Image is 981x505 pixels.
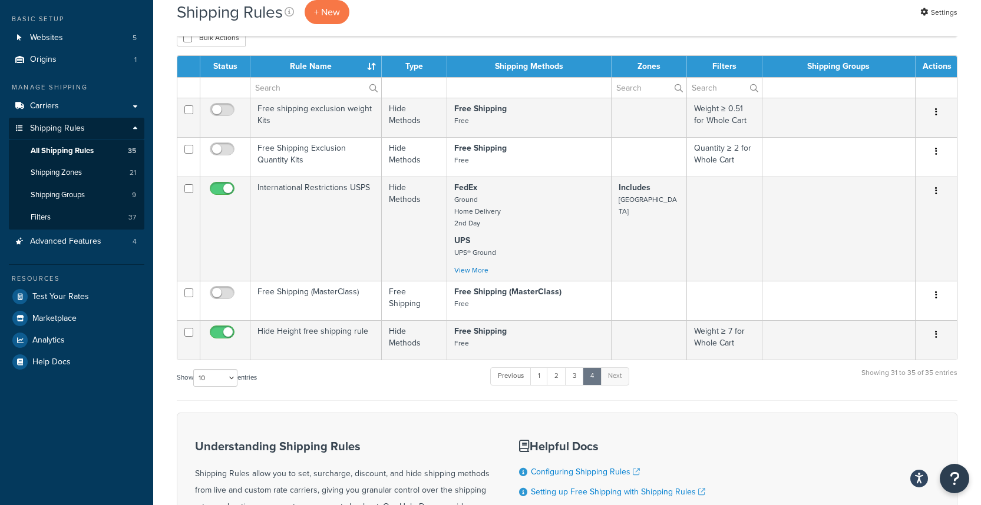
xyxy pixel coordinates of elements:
strong: Free Shipping [454,102,507,115]
span: Shipping Rules [30,124,85,134]
th: Shipping Groups [762,56,916,77]
a: Websites 5 [9,27,144,49]
th: Rule Name : activate to sort column ascending [250,56,382,77]
span: Advanced Features [30,237,101,247]
td: Hide Methods [382,177,447,281]
td: Weight ≥ 0.51 for Whole Cart [687,98,762,137]
a: Marketplace [9,308,144,329]
div: Basic Setup [9,14,144,24]
span: Websites [30,33,63,43]
span: Shipping Zones [31,168,82,178]
span: Analytics [32,335,65,345]
td: Weight ≥ 7 for Whole Cart [687,320,762,360]
a: Previous [490,367,531,385]
td: International Restrictions USPS [250,177,382,281]
span: Test Your Rates [32,292,89,302]
a: 4 [583,367,602,385]
th: Type [382,56,447,77]
td: Hide Methods [382,320,447,360]
th: Zones [612,56,687,77]
strong: Free Shipping [454,142,507,154]
li: Shipping Zones [9,162,144,184]
th: Filters [687,56,762,77]
strong: Includes [619,181,650,194]
a: Configuring Shipping Rules [531,466,640,478]
a: Settings [920,4,957,21]
td: Free Shipping Exclusion Quantity Kits [250,137,382,177]
span: 1 [134,55,137,65]
li: Websites [9,27,144,49]
a: 2 [547,367,566,385]
a: Shipping Rules [9,118,144,139]
div: Showing 31 to 35 of 35 entries [861,366,957,391]
button: Open Resource Center [940,464,969,493]
strong: FedEx [454,181,477,194]
span: Filters [31,212,51,222]
td: Free Shipping (MasterClass) [250,281,382,320]
a: Test Your Rates [9,286,144,307]
span: 21 [130,168,136,178]
a: Carriers [9,95,144,117]
li: Filters [9,207,144,228]
a: View More [454,265,488,275]
div: Manage Shipping [9,82,144,92]
span: 5 [133,33,137,43]
h1: Shipping Rules [177,1,283,24]
button: Bulk Actions [177,29,246,46]
a: Origins 1 [9,49,144,71]
h3: Understanding Shipping Rules [195,440,490,453]
li: All Shipping Rules [9,140,144,162]
li: Shipping Groups [9,184,144,206]
small: Free [454,298,469,309]
small: Free [454,155,469,165]
a: Filters 37 [9,207,144,228]
th: Shipping Methods [447,56,612,77]
input: Search [687,78,762,98]
label: Show entries [177,369,257,387]
a: Next [600,367,629,385]
span: Origins [30,55,57,65]
td: Quantity ≥ 2 for Whole Cart [687,137,762,177]
span: Shipping Groups [31,190,85,200]
input: Search [612,78,686,98]
span: 4 [133,237,137,247]
a: 3 [565,367,584,385]
th: Actions [916,56,957,77]
span: Carriers [30,101,59,111]
small: Free [454,115,469,126]
td: Free shipping exclusion weight Kits [250,98,382,137]
input: Search [250,78,381,98]
td: Hide Methods [382,137,447,177]
select: Showentries [193,369,237,387]
td: Hide Methods [382,98,447,137]
small: UPS® Ground [454,247,496,258]
span: Marketplace [32,314,77,324]
h3: Helpful Docs [519,440,712,453]
a: Shipping Zones 21 [9,162,144,184]
td: Hide Height free shipping rule [250,320,382,360]
strong: Free Shipping [454,325,507,337]
a: All Shipping Rules 35 [9,140,144,162]
span: 9 [132,190,136,200]
a: Shipping Groups 9 [9,184,144,206]
a: Setting up Free Shipping with Shipping Rules [531,486,705,498]
a: Help Docs [9,351,144,373]
small: [GEOGRAPHIC_DATA] [619,194,677,217]
a: Analytics [9,330,144,351]
th: Status [200,56,250,77]
li: Advanced Features [9,231,144,252]
a: 1 [530,367,548,385]
a: Advanced Features 4 [9,231,144,252]
div: Resources [9,274,144,284]
li: Shipping Rules [9,118,144,230]
span: All Shipping Rules [31,146,94,156]
small: Ground Home Delivery 2nd Day [454,194,501,228]
strong: Free Shipping (MasterClass) [454,285,561,298]
small: Free [454,338,469,348]
li: Origins [9,49,144,71]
